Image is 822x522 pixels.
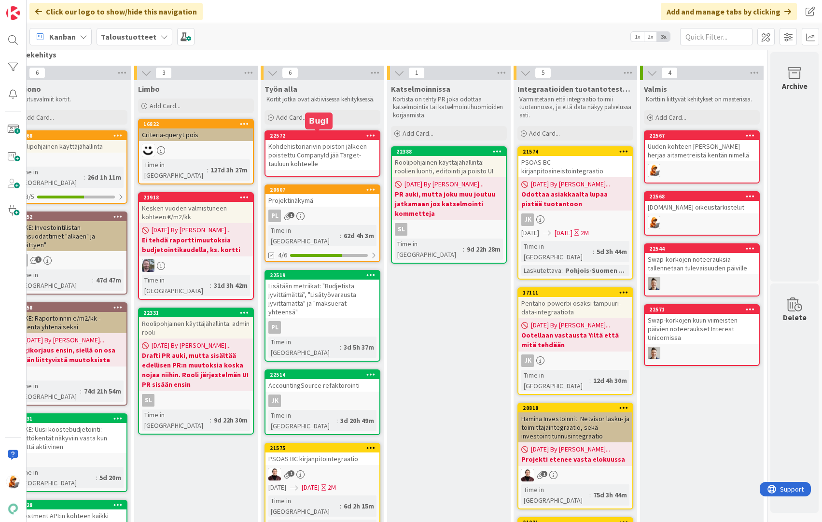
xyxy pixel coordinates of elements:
[645,164,759,177] div: MH
[644,191,760,236] a: 22568[DOMAIN_NAME] oikeustarkistelutMH
[268,468,281,480] img: AA
[6,6,20,20] img: Visit kanbanzone.com
[593,246,594,257] span: :
[15,467,96,488] div: Time in [GEOGRAPHIC_DATA]
[265,280,379,318] div: Lisätään metriikat: "Budjetista jyvittämättä", "Lisätyövarausta jyvittämättä" ja "maksuerät yhtee...
[680,28,752,45] input: Quick Filter...
[211,415,250,425] div: 9d 22h 30m
[521,228,539,238] span: [DATE]
[208,165,250,175] div: 127d 3h 27m
[270,132,379,139] div: 22572
[645,201,759,213] div: [DOMAIN_NAME] oikeustarkistelut
[265,370,379,379] div: 22514
[649,306,759,313] div: 22571
[97,472,124,483] div: 5d 20m
[139,259,253,272] div: TK
[29,3,203,20] div: Click our logo to show/hide this navigation
[518,354,632,367] div: JK
[139,193,253,223] div: 21918Kesken vuoden valmistuneen kohteen €/m2/kk
[270,371,379,378] div: 22514
[265,444,379,452] div: 21575
[535,67,551,79] span: 5
[13,312,126,333] div: SPIKE: Raportoinnin e/m2/kk -laskenta yhtenäiseksi
[523,148,632,155] div: 21574
[648,164,660,177] img: MH
[270,186,379,193] div: 20607
[521,213,534,226] div: JK
[391,146,507,264] a: 22388Roolipohjainen käyttäjähallinta: roolien luonti, editointi ja poisto UI[DATE] By [PERSON_NAM...
[142,259,154,272] img: TK
[152,225,231,235] span: [DATE] By [PERSON_NAME]...
[591,490,629,500] div: 75d 3h 44m
[6,502,20,516] img: avatar
[142,144,154,156] img: MH
[265,185,379,194] div: 20607
[265,370,379,392] div: 22514AccountingSource refaktorointi
[265,140,379,170] div: Kohdehistoriarivin poiston jälkeen poistettu CompanyId jää Target-tauluun kohteelle
[649,132,759,139] div: 22567
[645,244,759,274] div: 22544Swap-korkojen noteerauksia tallennetaan tulevaisuuden päiville
[589,375,591,386] span: :
[523,289,632,296] div: 17111
[17,304,126,311] div: 13158
[517,146,633,280] a: 21574PSOAS BC kirjanpitoaineistointegraatio[DATE] By [PERSON_NAME]...Odottaa asiakkaalta lupaa pi...
[328,482,336,493] div: 2M
[84,172,85,183] span: :
[265,452,379,465] div: PSOAS BC kirjanpitointegraatio
[207,165,208,175] span: :
[338,415,376,426] div: 3d 20h 49m
[302,482,320,493] span: [DATE]
[336,415,338,426] span: :
[278,250,287,260] span: 4/6
[403,129,433,138] span: Add Card...
[94,275,124,285] div: 47d 47m
[96,472,97,483] span: :
[341,230,376,241] div: 62d 4h 3m
[521,241,593,262] div: Time in [GEOGRAPHIC_DATA]
[631,32,644,42] span: 1x
[270,445,379,451] div: 21575
[13,131,126,140] div: 22268
[17,213,126,220] div: 21652
[581,228,589,238] div: 2M
[139,120,253,141] div: 16822Criteria-queryt pois
[265,210,379,222] div: PL
[518,469,632,481] div: AA
[531,179,610,189] span: [DATE] By [PERSON_NAME]...
[17,132,126,139] div: 22268
[340,230,341,241] span: :
[29,67,45,79] span: 6
[521,484,589,506] div: Time in [GEOGRAPHIC_DATA]
[13,303,126,333] div: 13158SPIKE: Raportoinnin e/m2/kk -laskenta yhtenäiseksi
[341,501,376,511] div: 6d 2h 15m
[12,413,127,492] a: 22431SPIKE: Uusi koostebudjetointi: syöttökentät näkyviin vasta kun kenttä aktiivinenTime in [GEO...
[521,370,589,391] div: Time in [GEOGRAPHIC_DATA]
[12,302,127,406] a: 13158SPIKE: Raportoinnin e/m2/kk -laskenta yhtenäiseksi[DATE] By [PERSON_NAME]...Bugikorjaus ensi...
[15,269,92,291] div: Time in [GEOGRAPHIC_DATA]
[142,275,210,296] div: Time in [GEOGRAPHIC_DATA]
[518,147,632,177] div: 21574PSOAS BC kirjanpitoaineistointegraatio
[644,32,657,42] span: 2x
[649,245,759,252] div: 22544
[395,223,407,236] div: sl
[142,159,207,181] div: Time in [GEOGRAPHIC_DATA]
[14,96,125,103] p: Toteutusvalmiit kortit.
[648,347,660,359] img: TN
[645,216,759,229] div: MH
[783,311,807,323] div: Delete
[518,156,632,177] div: PSOAS BC kirjanpitoaineistointegraatio
[210,415,211,425] span: :
[15,167,84,188] div: Time in [GEOGRAPHIC_DATA]
[268,225,340,246] div: Time in [GEOGRAPHIC_DATA]
[657,32,670,42] span: 3x
[518,297,632,318] div: Pentaho-powerbi osaksi tampuuri-data-integraatiota
[645,277,759,290] div: TN
[265,270,380,362] a: 22519Lisätään metriikat: "Budjetista jyvittämättä", "Lisätyövarausta jyvittämättä" ja "maksuerät ...
[138,192,254,300] a: 21918Kesken vuoden valmistuneen kohteen €/m2/kk[DATE] By [PERSON_NAME]...Ei tehdä raporttimuutoks...
[268,395,281,407] div: JK
[463,244,464,254] span: :
[519,96,631,119] p: Varmistetaan että integraatio toimii tuotannossa, ja että data näkyy palvelussa asti.
[591,375,629,386] div: 12d 4h 30m
[645,131,759,140] div: 22567
[265,84,297,94] span: Työn alla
